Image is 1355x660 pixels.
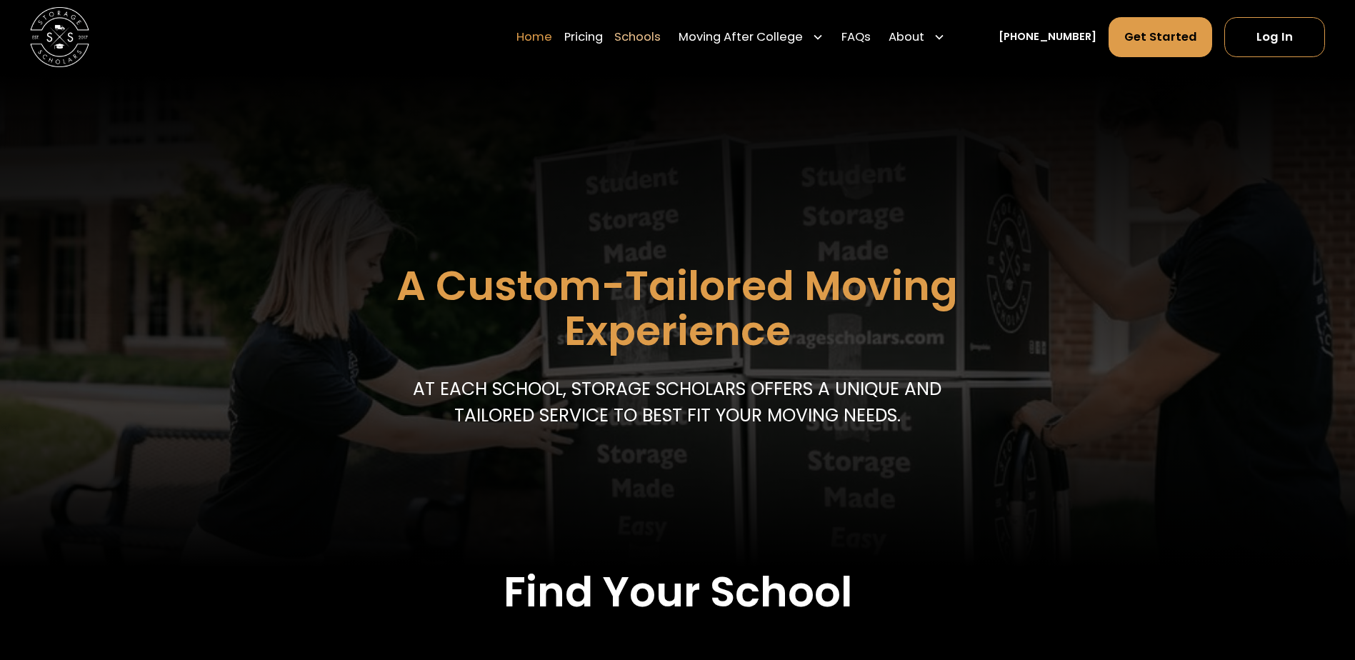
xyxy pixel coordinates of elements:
[679,29,803,46] div: Moving After College
[614,16,661,58] a: Schools
[1224,17,1325,57] a: Log In
[30,7,89,66] img: Storage Scholars main logo
[516,16,552,58] a: Home
[999,29,1096,45] a: [PHONE_NUMBER]
[889,29,924,46] div: About
[406,376,949,429] p: At each school, storage scholars offers a unique and tailored service to best fit your Moving needs.
[321,264,1034,354] h1: A Custom-Tailored Moving Experience
[841,16,871,58] a: FAQs
[1109,17,1213,57] a: Get Started
[673,16,830,58] div: Moving After College
[143,567,1212,617] h2: Find Your School
[883,16,951,58] div: About
[564,16,603,58] a: Pricing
